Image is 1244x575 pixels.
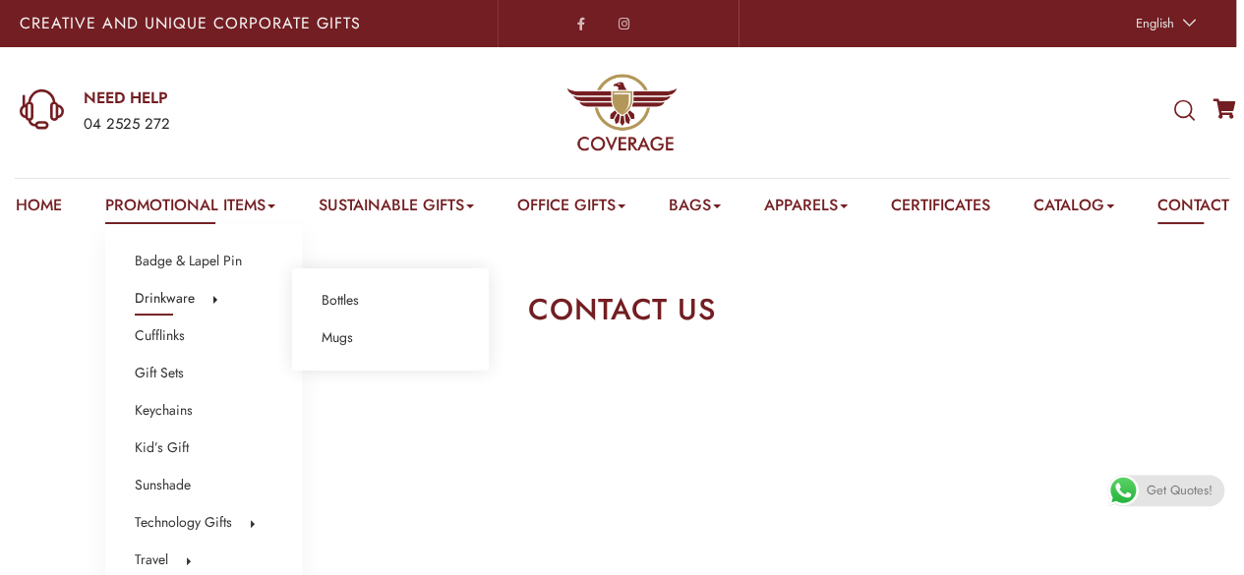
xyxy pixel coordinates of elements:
a: Bags [669,194,721,224]
p: Creative and Unique Corporate Gifts [20,16,488,31]
a: Keychains [135,398,193,424]
a: NEED HELP [84,87,405,109]
div: 04 2525 272 [84,112,405,138]
a: Sunshade [135,473,191,498]
a: Bottles [322,288,359,314]
a: Catalog [1034,194,1114,224]
a: Apparels [764,194,848,224]
span: Get Quotes! [1147,475,1213,506]
a: Badge & Lapel Pin [135,249,242,274]
a: Certificates [891,194,990,224]
a: Contact [1157,194,1229,224]
span: English [1135,14,1173,32]
a: Home [16,194,62,224]
a: English [1125,10,1201,37]
a: Gift Sets [135,361,184,386]
a: Cufflinks [135,323,185,349]
h2: CONTACT US [283,295,962,324]
a: Kid’s Gift [135,435,189,461]
a: Travel [135,547,168,573]
a: Technology Gifts [135,510,232,536]
a: Promotional Items [105,194,275,224]
a: Drinkware [135,286,195,312]
a: Sustainable Gifts [319,194,474,224]
a: Mugs [322,325,353,351]
a: Office Gifts [517,194,625,224]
